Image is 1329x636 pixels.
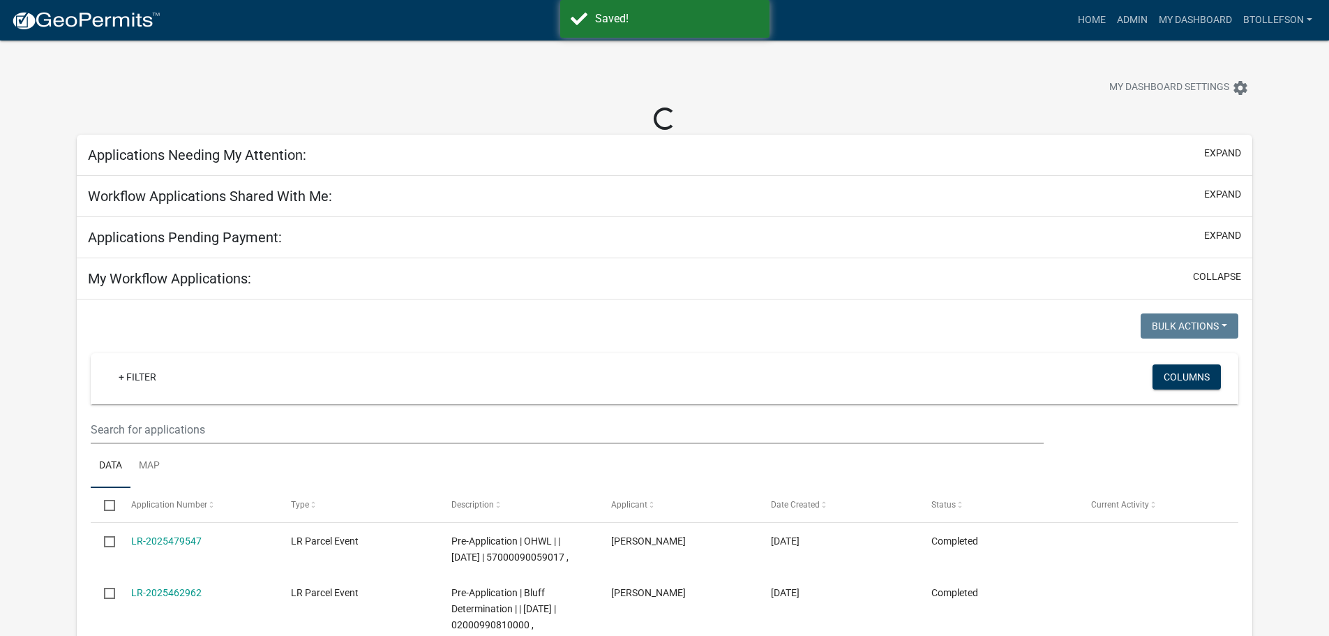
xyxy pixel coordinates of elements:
span: Applicant [611,500,647,510]
datatable-header-cell: Application Number [118,488,278,522]
h5: Applications Needing My Attention: [88,147,306,163]
button: My Dashboard Settingssettings [1098,74,1260,101]
span: Status [931,500,956,510]
span: My Dashboard Settings [1109,80,1229,96]
datatable-header-cell: Date Created [758,488,917,522]
a: LR-2025462962 [131,587,202,598]
datatable-header-cell: Applicant [598,488,758,522]
h5: My Workflow Applications: [88,270,251,287]
span: Completed [931,587,978,598]
span: LR Parcel Event [291,535,359,547]
span: Description [451,500,494,510]
button: Bulk Actions [1141,313,1238,339]
button: collapse [1193,269,1241,284]
a: Admin [1111,7,1153,34]
span: 09/16/2025 [771,535,799,547]
datatable-header-cell: Current Activity [1078,488,1238,522]
a: Map [130,444,168,489]
h5: Workflow Applications Shared With Me: [88,188,332,205]
span: Pre-Application | Bluff Determination | | 08/07/2025 | 02000990810000 , [451,587,556,630]
span: Application Number [131,500,207,510]
datatable-header-cell: Status [918,488,1078,522]
span: Brittany Tollefson [611,535,686,547]
h5: Applications Pending Payment: [88,229,282,246]
span: Brittany Tollefson [611,587,686,598]
div: Saved! [595,10,759,27]
a: Data [91,444,130,489]
span: Type [291,500,309,510]
a: LR-2025479547 [131,535,202,547]
span: LR Parcel Event [291,587,359,598]
datatable-header-cell: Description [437,488,597,522]
button: expand [1204,187,1241,202]
datatable-header-cell: Type [278,488,437,522]
span: Pre-Application | OHWL | | 09/16/2025 | 57000090059017 , [451,535,569,563]
button: expand [1204,228,1241,243]
span: Current Activity [1091,500,1149,510]
button: Columns [1152,364,1221,390]
a: My Dashboard [1153,7,1238,34]
a: Home [1072,7,1111,34]
button: expand [1204,146,1241,161]
a: + Filter [107,364,167,390]
span: Completed [931,535,978,547]
datatable-header-cell: Select [91,488,117,522]
input: Search for applications [91,415,1043,444]
i: settings [1232,80,1249,96]
span: Date Created [771,500,820,510]
a: btollefson [1238,7,1318,34]
span: 08/12/2025 [771,587,799,598]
